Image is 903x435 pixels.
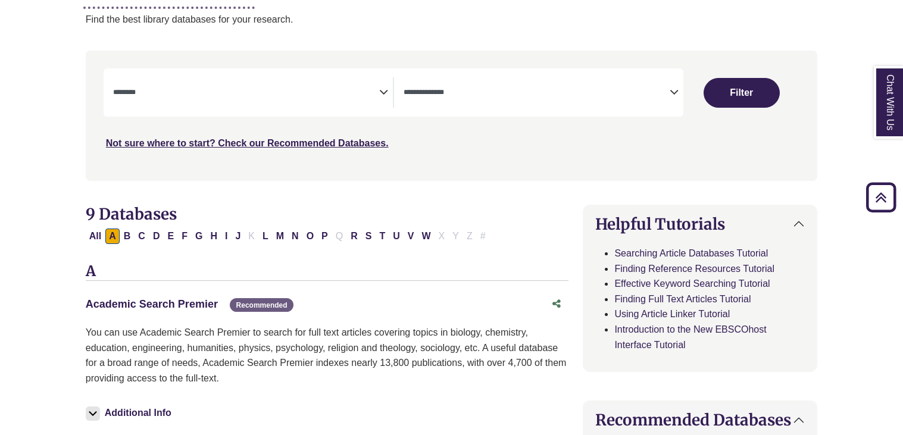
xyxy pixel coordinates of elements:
[105,229,120,244] button: Filter Results A
[230,298,293,312] span: Recommended
[376,229,389,244] button: Filter Results T
[135,229,149,244] button: Filter Results C
[288,229,302,244] button: Filter Results N
[86,298,218,310] a: Academic Search Premier
[347,229,361,244] button: Filter Results R
[207,229,221,244] button: Filter Results H
[545,293,568,315] button: Share this database
[106,138,389,148] a: Not sure where to start? Check our Recommended Databases.
[178,229,191,244] button: Filter Results F
[86,263,569,281] h3: A
[614,264,774,274] a: Finding Reference Resources Tutorial
[273,229,288,244] button: Filter Results M
[86,325,569,386] p: You can use Academic Search Premier to search for full text articles covering topics in biology, ...
[86,204,177,224] span: 9 Databases
[614,309,730,319] a: Using Article Linker Tutorial
[86,230,490,240] div: Alpha-list to filter by first letter of database name
[614,278,770,289] a: Effective Keyword Searching Tutorial
[704,78,780,108] button: Submit for Search Results
[418,229,434,244] button: Filter Results W
[404,89,670,98] textarea: Search
[149,229,164,244] button: Filter Results D
[86,405,175,421] button: Additional Info
[862,189,900,205] a: Back to Top
[389,229,404,244] button: Filter Results U
[404,229,418,244] button: Filter Results V
[221,229,231,244] button: Filter Results I
[614,324,766,350] a: Introduction to the New EBSCOhost Interface Tutorial
[113,89,379,98] textarea: Search
[318,229,332,244] button: Filter Results P
[86,12,817,27] p: Find the best library databases for your research.
[362,229,376,244] button: Filter Results S
[86,51,817,180] nav: Search filters
[232,229,244,244] button: Filter Results J
[120,229,135,244] button: Filter Results B
[583,205,817,243] button: Helpful Tutorials
[164,229,177,244] button: Filter Results E
[614,294,751,304] a: Finding Full Text Articles Tutorial
[86,229,105,244] button: All
[192,229,206,244] button: Filter Results G
[259,229,272,244] button: Filter Results L
[614,248,768,258] a: Searching Article Databases Tutorial
[303,229,317,244] button: Filter Results O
